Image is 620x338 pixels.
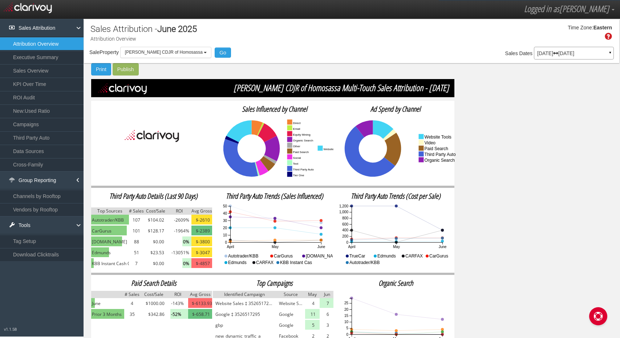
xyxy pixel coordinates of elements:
span: 2025 [178,24,197,34]
td: Google [276,320,305,331]
td: $1000.00 [140,298,167,309]
button: Go [215,48,231,58]
h2: Third Party Auto Details (Last 90 Days) [93,192,214,200]
text: social [293,156,301,160]
span: [PERSON_NAME] [559,3,609,15]
td: $23.53 [144,247,167,258]
span: [PERSON_NAME] CDJR of Homosassa Multi-Touch Sales Attribution - [DATE] [86,82,449,94]
td: CarGurus [91,226,129,236]
text: May [393,245,400,249]
text: 800 [342,216,348,220]
img: pink.png [188,298,212,308]
img: light-green.png [305,309,320,319]
img: yellow.png [191,247,212,257]
td: $0.00 [144,236,167,247]
text: other [293,145,300,148]
span: -13051% [171,249,189,256]
text: organic search [293,139,313,142]
span: [DOMAIN_NAME] [92,238,127,246]
span: Logged in as [524,3,559,15]
td: gbp [212,320,276,331]
text: 0 [346,333,348,337]
span: -2609% [174,217,189,224]
text: third party auto [293,168,314,171]
img: light-green.png [170,309,191,319]
td: Google [276,309,305,320]
img: grey.png [276,291,305,298]
img: dark-green.png [191,226,212,235]
img: grey.png [167,291,188,298]
img: grey.png [191,207,212,215]
a: ▼ [607,49,613,60]
img: grey.png [91,291,124,298]
span: 0% [183,238,189,246]
td: Cars.com [91,236,129,247]
img: grey.png [320,291,334,298]
text: 1,000 [339,210,348,214]
td: 35 [124,309,140,320]
img: green.png [91,309,124,319]
text: May [272,245,279,249]
text: Edmunds [377,253,396,259]
img: green.png [91,258,94,268]
img: light-green.png [182,258,207,268]
text: third party auto [424,152,455,157]
td: Google ‡ 3526517295 [212,309,276,320]
td: 51 [129,247,144,258]
img: grey.png [213,291,276,298]
text: video [424,140,435,145]
text: email [293,127,300,131]
h2: Ad Spend by Channel [335,105,456,113]
a: Logged in as[PERSON_NAME] [519,0,620,18]
img: grey.png [129,207,144,215]
img: light-green.png [182,236,207,246]
span: CarGurus [92,227,112,235]
text: equity mining [293,133,311,136]
text: website tools [424,135,451,140]
img: grey.png [167,207,191,215]
text: 20 [223,226,227,230]
img: clarivoy logo [4,1,52,13]
text: 15 [344,314,349,318]
p: [DATE] [DATE] [537,51,611,56]
text: 400 [342,228,348,232]
text: CarGurus [429,253,448,259]
img: light-green.png [320,298,334,308]
td: Autotrader/KBB [91,215,129,226]
h2: Paid Search Details [93,279,214,287]
text: CarGurus [274,253,293,259]
text: tier one [293,174,304,177]
img: grey.png [305,291,320,298]
text: website tools [324,148,342,151]
img: green.png [91,226,127,235]
text: April [227,245,234,249]
span: KBB Instant Cash Offer [92,260,138,267]
span: $-6133.93 [192,300,212,307]
td: KBB Instant Cash Offer [91,258,129,269]
span: $-4857 [196,260,210,267]
td: 88 [129,236,144,247]
text: 10 [223,233,227,237]
img: Clarivoy_black_text.png [125,126,179,146]
span: $-3800 [196,238,210,246]
span: $-2389 [196,227,210,235]
img: dark-green.png [188,309,212,319]
text: 200 [342,234,348,238]
img: grey.png [91,207,129,215]
img: grey.png [124,291,140,298]
img: yellow.png [191,236,212,246]
text: CARFAX [405,253,423,259]
div: Time Zone: [565,24,593,32]
td: $104.02 [144,215,167,226]
img: light-green.png [305,320,320,330]
img: grey.png [188,291,212,298]
span: $-3047 [196,249,210,256]
td: $128.17 [144,226,167,236]
text: KBB Instant Cas [280,260,312,265]
text: Edmunds [228,260,247,265]
span: Edmunds [92,249,111,256]
span: -143% [171,300,184,307]
img: green.png [91,236,122,246]
td: 4 [124,298,140,309]
img: grey.png [144,207,167,215]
